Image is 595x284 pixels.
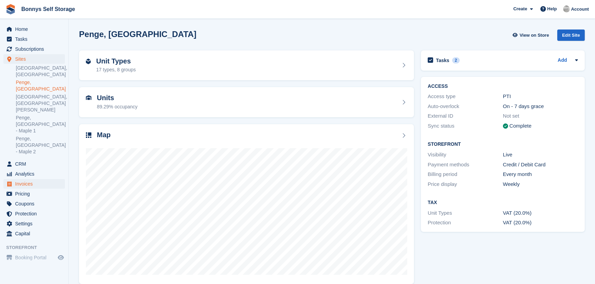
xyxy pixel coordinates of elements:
[428,103,503,110] div: Auto-overlock
[428,209,503,217] div: Unit Types
[503,112,578,120] div: Not set
[547,5,557,12] span: Help
[503,170,578,178] div: Every month
[97,94,137,102] h2: Units
[79,29,197,39] h2: Penge, [GEOGRAPHIC_DATA]
[428,170,503,178] div: Billing period
[503,151,578,159] div: Live
[3,189,65,199] a: menu
[503,219,578,227] div: VAT (20.0%)
[16,135,65,155] a: Penge, [GEOGRAPHIC_DATA] - Maple 2
[16,65,65,78] a: [GEOGRAPHIC_DATA], [GEOGRAPHIC_DATA]
[19,3,78,15] a: Bonnys Self Storage
[96,57,136,65] h2: Unit Types
[563,5,570,12] img: James Bonny
[15,54,56,64] span: Sites
[16,115,65,134] a: Penge, [GEOGRAPHIC_DATA] - Maple 1
[3,219,65,228] a: menu
[86,132,91,138] img: map-icn-33ee37083ee616e46c38cad1a60f524a97daa1e2b2c8c0bc3eb3415660979fc1.svg
[79,50,414,81] a: Unit Types 17 types, 8 groups
[16,94,65,113] a: [GEOGRAPHIC_DATA], [GEOGRAPHIC_DATA][PERSON_NAME]
[428,151,503,159] div: Visibility
[15,219,56,228] span: Settings
[15,159,56,169] span: CRM
[15,229,56,238] span: Capital
[3,34,65,44] a: menu
[3,44,65,54] a: menu
[15,209,56,218] span: Protection
[79,87,414,117] a: Units 89.29% occupancy
[3,179,65,189] a: menu
[15,199,56,209] span: Coupons
[436,57,449,63] h2: Tasks
[558,57,567,64] a: Add
[15,179,56,189] span: Invoices
[557,29,585,44] a: Edit Site
[428,112,503,120] div: External ID
[503,209,578,217] div: VAT (20.0%)
[428,142,578,147] h2: Storefront
[452,57,460,63] div: 2
[3,54,65,64] a: menu
[3,169,65,179] a: menu
[97,131,111,139] h2: Map
[3,24,65,34] a: menu
[503,93,578,100] div: PTI
[428,180,503,188] div: Price display
[428,200,578,205] h2: Tax
[428,84,578,89] h2: ACCESS
[6,244,68,251] span: Storefront
[3,209,65,218] a: menu
[428,219,503,227] div: Protection
[428,93,503,100] div: Access type
[86,59,91,64] img: unit-type-icn-2b2737a686de81e16bb02015468b77c625bbabd49415b5ef34ead5e3b44a266d.svg
[57,253,65,262] a: Preview store
[503,180,578,188] div: Weekly
[5,4,16,14] img: stora-icon-8386f47178a22dfd0bd8f6a31ec36ba5ce8667c1dd55bd0f319d3a0aa187defe.svg
[513,5,527,12] span: Create
[428,122,503,130] div: Sync status
[86,95,91,100] img: unit-icn-7be61d7bf1b0ce9d3e12c5938cc71ed9869f7b940bace4675aadf7bd6d80202e.svg
[15,253,56,262] span: Booking Portal
[509,122,531,130] div: Complete
[96,66,136,73] div: 17 types, 8 groups
[3,229,65,238] a: menu
[97,103,137,110] div: 89.29% occupancy
[15,44,56,54] span: Subscriptions
[16,79,65,92] a: Penge, [GEOGRAPHIC_DATA]
[557,29,585,41] div: Edit Site
[503,103,578,110] div: On - 7 days grace
[15,34,56,44] span: Tasks
[15,189,56,199] span: Pricing
[428,161,503,169] div: Payment methods
[512,29,552,41] a: View on Store
[3,199,65,209] a: menu
[571,6,589,13] span: Account
[15,24,56,34] span: Home
[503,161,578,169] div: Credit / Debit Card
[15,169,56,179] span: Analytics
[519,32,549,39] span: View on Store
[3,159,65,169] a: menu
[3,253,65,262] a: menu
[79,124,414,284] a: Map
